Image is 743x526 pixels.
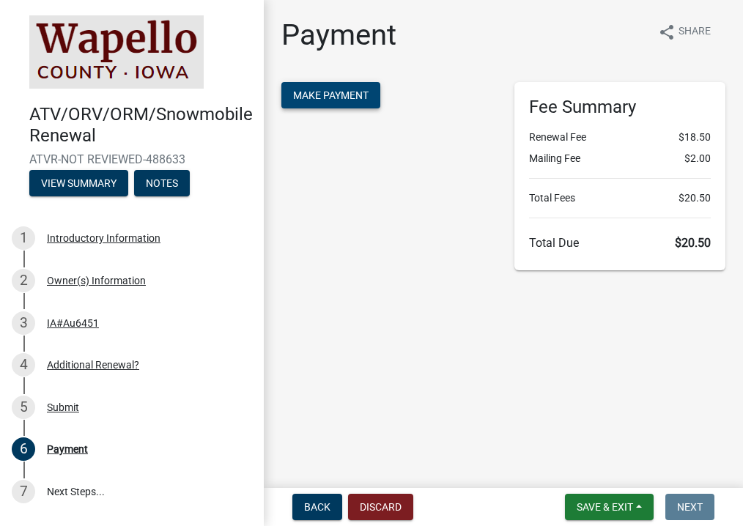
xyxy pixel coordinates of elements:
div: 3 [12,311,35,335]
span: ATVR-NOT REVIEWED-488633 [29,152,234,166]
span: Save & Exit [577,501,633,513]
button: View Summary [29,170,128,196]
button: Discard [348,494,413,520]
button: Make Payment [281,82,380,108]
button: shareShare [646,18,722,46]
span: $2.00 [684,151,711,166]
h6: Total Due [529,236,711,250]
div: Payment [47,444,88,454]
span: Share [679,23,711,41]
h6: Fee Summary [529,97,711,118]
span: $20.50 [679,190,711,206]
button: Notes [134,170,190,196]
wm-modal-confirm: Notes [134,178,190,190]
div: 4 [12,353,35,377]
div: Owner(s) Information [47,275,146,286]
i: share [658,23,676,41]
div: 6 [12,437,35,461]
span: $20.50 [675,236,711,250]
li: Mailing Fee [529,151,711,166]
h4: ATV/ORV/ORM/Snowmobile Renewal [29,104,252,147]
h1: Payment [281,18,396,53]
li: Total Fees [529,190,711,206]
li: Renewal Fee [529,130,711,145]
div: Submit [47,402,79,412]
span: $18.50 [679,130,711,145]
div: 2 [12,269,35,292]
div: 1 [12,226,35,250]
div: 7 [12,480,35,503]
div: 5 [12,396,35,419]
button: Save & Exit [565,494,654,520]
button: Next [665,494,714,520]
span: Back [304,501,330,513]
wm-modal-confirm: Summary [29,178,128,190]
div: IA#Au6451 [47,318,99,328]
span: Next [677,501,703,513]
button: Back [292,494,342,520]
div: Additional Renewal? [47,360,139,370]
div: Introductory Information [47,233,160,243]
span: Make Payment [293,89,369,101]
img: Wapello County, Iowa [29,15,204,89]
